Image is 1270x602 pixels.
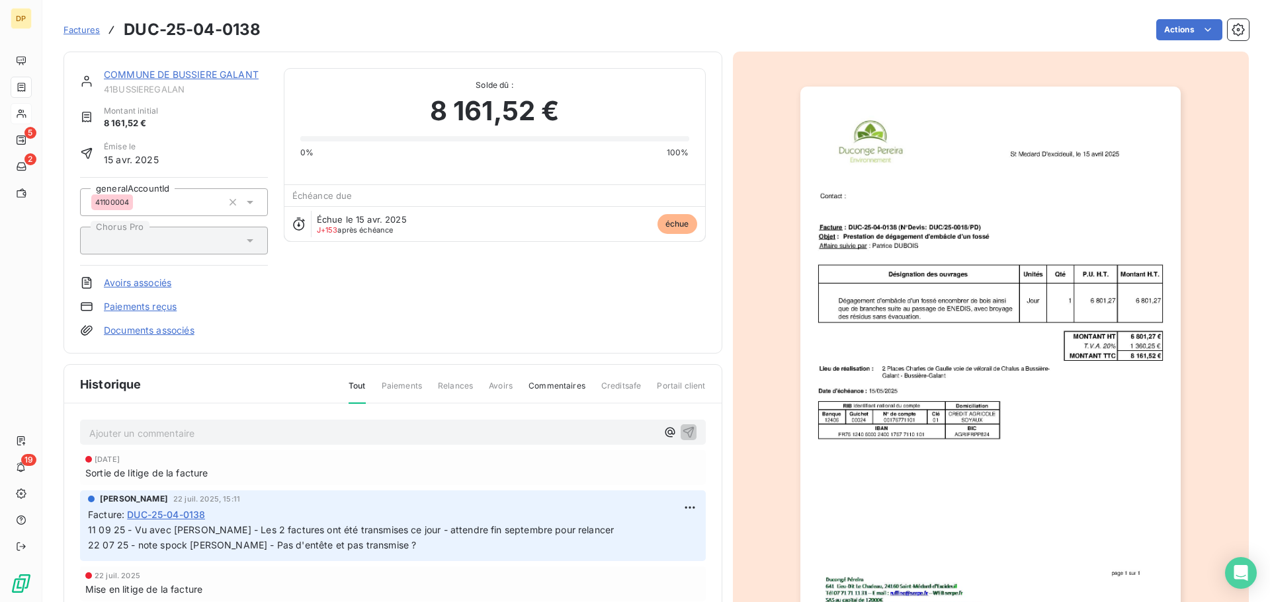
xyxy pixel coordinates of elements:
span: Échue le 15 avr. 2025 [317,214,407,225]
span: Solde dû : [300,79,689,91]
span: Tout [349,380,366,404]
span: Avoirs [489,380,513,402]
span: après échéance [317,226,394,234]
div: Open Intercom Messenger [1225,557,1257,589]
a: Documents associés [104,324,194,337]
span: Échéance due [292,190,353,201]
span: Sortie de litige de la facture [85,466,208,480]
span: Historique [80,375,142,393]
a: Factures [63,23,100,36]
span: 22 juil. 2025, 15:11 [173,495,240,503]
span: Émise le [104,141,159,153]
span: Factures [63,24,100,35]
span: échue [657,214,697,234]
a: Avoirs associés [104,276,171,289]
span: 15 avr. 2025 [104,153,159,167]
span: 8 161,52 € [104,117,158,130]
span: [PERSON_NAME] [100,493,168,505]
a: COMMUNE DE BUSSIERE GALANT [104,69,259,80]
span: 0% [300,147,314,159]
span: Paiements [382,380,422,402]
span: 19 [21,454,36,466]
span: Facture : [88,508,124,521]
h3: DUC-25-04-0138 [124,18,261,42]
span: Mise en litige de la facture [85,582,202,596]
span: 11 09 25 - Vu avec [PERSON_NAME] - Les 2 factures ont été transmises ce jour - attendre fin septe... [88,524,745,550]
span: 41BUSSIEREGALAN [104,84,268,94]
span: Commentaires [529,380,585,402]
img: Logo LeanPay [11,573,32,594]
span: 22 juil. 2025 [95,572,140,580]
span: 2 [24,153,36,165]
span: 5 [24,127,36,139]
div: DP [11,8,32,29]
button: Actions [1156,19,1222,40]
span: 100% [667,147,689,159]
span: Relances [438,380,473,402]
span: DUC-25-04-0138 [127,508,205,521]
span: [DATE] [95,455,120,463]
span: Portail client [657,380,705,402]
span: J+153 [317,225,338,235]
a: Paiements reçus [104,300,177,313]
span: 41100004 [95,198,129,206]
span: Creditsafe [601,380,642,402]
span: 8 161,52 € [430,91,560,131]
span: Montant initial [104,105,158,117]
